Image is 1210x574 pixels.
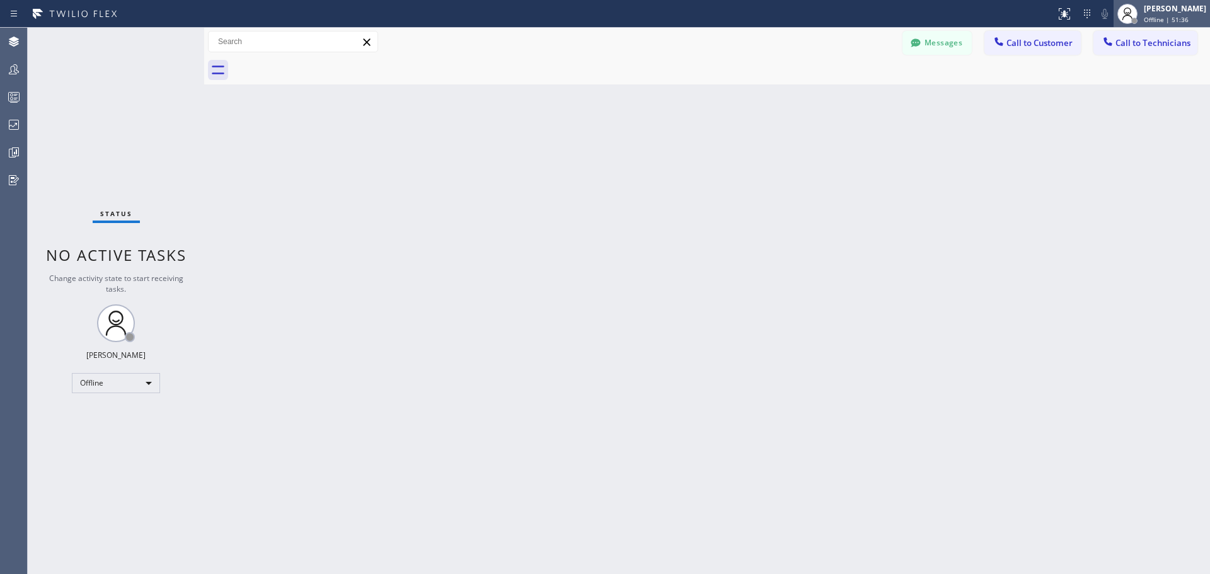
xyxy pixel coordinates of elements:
[984,31,1081,55] button: Call to Customer
[209,32,377,52] input: Search
[86,350,146,360] div: [PERSON_NAME]
[1093,31,1197,55] button: Call to Technicians
[1096,5,1114,23] button: Mute
[100,209,132,218] span: Status
[46,244,187,265] span: No active tasks
[902,31,972,55] button: Messages
[72,373,160,393] div: Offline
[1115,37,1190,49] span: Call to Technicians
[1144,15,1189,24] span: Offline | 51:36
[1144,3,1206,14] div: [PERSON_NAME]
[1006,37,1073,49] span: Call to Customer
[49,273,183,294] span: Change activity state to start receiving tasks.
